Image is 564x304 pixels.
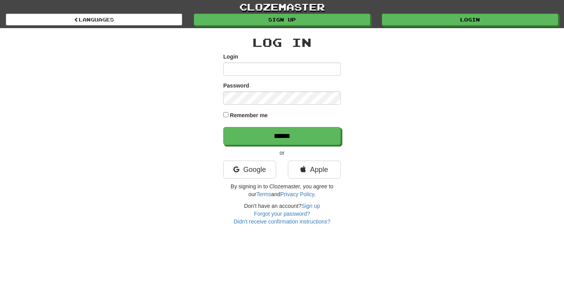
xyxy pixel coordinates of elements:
label: Remember me [230,111,268,119]
label: Password [223,82,249,89]
p: By signing in to Clozemaster, you agree to our and . [223,182,341,198]
div: Don't have an account? [223,202,341,225]
a: Apple [288,161,341,179]
label: Login [223,53,238,61]
a: Google [223,161,276,179]
a: Didn't receive confirmation instructions? [233,218,330,225]
a: Terms [256,191,271,197]
h2: Log In [223,36,341,49]
a: Sign up [194,14,370,25]
p: or [223,149,341,157]
a: Sign up [302,203,320,209]
a: Forgot your password? [254,211,310,217]
a: Privacy Policy [280,191,314,197]
a: Login [382,14,558,25]
a: Languages [6,14,182,25]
